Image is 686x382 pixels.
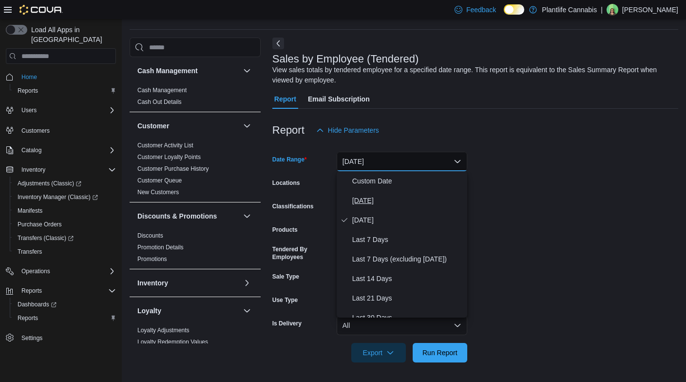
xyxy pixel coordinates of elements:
a: Promotion Details [137,244,184,251]
button: Reports [2,284,120,298]
span: Transfers (Classic) [14,232,116,244]
span: Catalog [21,146,41,154]
button: Users [18,104,40,116]
p: | [601,4,603,16]
label: Date Range [272,156,307,163]
span: Transfers [14,246,116,258]
input: Dark Mode [504,4,524,15]
span: Reports [18,87,38,95]
h3: Customer [137,121,169,131]
span: Last 21 Days [352,292,463,304]
span: Dashboards [18,301,57,308]
span: Home [18,71,116,83]
button: Discounts & Promotions [137,211,239,221]
div: Customer [130,140,261,202]
h3: Sales by Employee (Tendered) [272,53,419,65]
span: Reports [21,287,42,295]
a: Dashboards [14,299,60,310]
span: Customer Activity List [137,141,193,149]
button: Inventory [241,277,253,289]
button: Customer [241,120,253,132]
span: Settings [21,334,42,342]
span: Reports [14,312,116,324]
img: Cova [19,5,63,15]
button: Reports [18,285,46,297]
button: Next [272,38,284,49]
span: Feedback [466,5,496,15]
label: Is Delivery [272,320,302,327]
h3: Report [272,124,305,136]
label: Tendered By Employees [272,245,333,261]
p: [PERSON_NAME] [622,4,678,16]
a: Promotions [137,256,167,262]
a: Cash Management [137,87,187,94]
a: Cash Out Details [137,99,182,105]
a: Inventory Manager (Classic) [10,190,120,204]
button: Cash Management [241,65,253,77]
span: Promotions [137,255,167,263]
button: Run Report [413,343,467,362]
a: Customer Activity List [137,142,193,149]
nav: Complex example [6,66,116,370]
a: Transfers (Classic) [14,232,77,244]
button: Purchase Orders [10,218,120,231]
div: Select listbox [337,171,467,318]
h3: Discounts & Promotions [137,211,217,221]
p: Plantlife Cannabis [542,4,597,16]
button: Reports [10,84,120,98]
span: Transfers [18,248,42,256]
span: Load All Apps in [GEOGRAPHIC_DATA] [27,25,116,44]
span: [DATE] [352,214,463,226]
a: Loyalty Redemption Values [137,339,208,345]
a: Settings [18,332,46,344]
div: View sales totals by tendered employee for a specified date range. This report is equivalent to t... [272,65,673,85]
button: [DATE] [337,152,467,171]
span: Catalog [18,144,116,156]
button: Reports [10,311,120,325]
a: Reports [14,85,42,97]
label: Use Type [272,296,298,304]
span: Inventory [18,164,116,176]
span: Reports [18,285,116,297]
div: Mackenzie Morgan [607,4,618,16]
a: Customers [18,125,54,137]
a: Adjustments (Classic) [14,178,85,189]
h3: Inventory [137,278,168,288]
button: Catalog [18,144,45,156]
button: Customer [137,121,239,131]
span: Hide Parameters [328,125,379,135]
a: Customer Purchase History [137,165,209,172]
button: Settings [2,331,120,345]
span: Custom Date [352,175,463,187]
button: Home [2,70,120,84]
span: Promotion Details [137,243,184,251]
button: Cash Management [137,66,239,76]
button: Inventory [137,278,239,288]
a: Customer Queue [137,177,182,184]
a: Manifests [14,205,46,217]
span: Discounts [137,232,163,240]
span: Loyalty Adjustments [137,326,190,334]
button: Inventory [2,163,120,177]
button: Operations [2,264,120,278]
span: Last 14 Days [352,273,463,284]
h3: Cash Management [137,66,198,76]
span: Operations [18,265,116,277]
span: Last 30 Days [352,312,463,323]
a: Dashboards [10,298,120,311]
button: Operations [18,265,54,277]
span: Users [21,106,37,114]
span: Report [274,89,296,109]
span: Settings [18,332,116,344]
span: Reports [18,314,38,322]
span: Users [18,104,116,116]
div: Loyalty [130,324,261,352]
span: Inventory [21,166,45,174]
span: Loyalty Redemption Values [137,338,208,346]
button: Loyalty [137,306,239,316]
span: Transfers (Classic) [18,234,74,242]
button: Inventory [18,164,49,176]
button: Catalog [2,143,120,157]
a: Customer Loyalty Points [137,154,201,161]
